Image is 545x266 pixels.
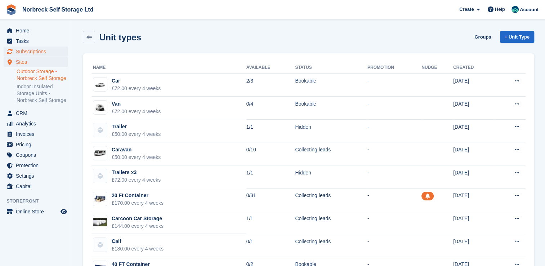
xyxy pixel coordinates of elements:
[17,83,68,104] a: Indoor Insulated Storage Units - Norbreck Self Storage
[93,123,107,137] img: blank-unit-type-icon-ffbac7b88ba66c5e286b0e438baccc4b9c83835d4c34f86887a83fc20ec27e7b.svg
[112,85,161,92] div: £72.00 every 4 weeks
[93,169,107,183] img: blank-unit-type-icon-ffbac7b88ba66c5e286b0e438baccc4b9c83835d4c34f86887a83fc20ec27e7b.svg
[246,119,295,142] td: 1/1
[367,74,421,97] td: -
[6,198,72,205] span: Storefront
[112,176,161,184] div: £72.00 every 4 weeks
[16,207,59,217] span: Online Store
[295,234,367,257] td: Collecting leads
[459,6,474,13] span: Create
[500,31,534,43] a: + Unit Type
[295,62,367,74] th: Status
[520,6,539,13] span: Account
[112,130,161,138] div: £50.00 every 4 weeks
[367,234,421,257] td: -
[4,57,68,67] a: menu
[112,199,164,207] div: £170.00 every 4 weeks
[16,26,59,36] span: Home
[16,46,59,57] span: Subscriptions
[112,154,161,161] div: £50.00 every 4 weeks
[295,142,367,165] td: Collecting leads
[421,62,453,74] th: Nudge
[4,160,68,170] a: menu
[17,68,68,82] a: Outdoor Storage - Norbreck Self Storage
[99,32,141,42] h2: Unit types
[367,119,421,142] td: -
[112,192,164,199] div: 20 Ft Container
[246,188,295,211] td: 0/31
[295,74,367,97] td: Bookable
[16,139,59,150] span: Pricing
[295,97,367,120] td: Bookable
[112,169,161,176] div: Trailers x3
[295,165,367,189] td: Hidden
[93,194,107,204] img: 20-ft-container%20(13).jpg
[453,62,495,74] th: Created
[453,234,495,257] td: [DATE]
[16,119,59,129] span: Analytics
[246,165,295,189] td: 1/1
[453,165,495,189] td: [DATE]
[112,245,164,253] div: £180.00 every 4 weeks
[4,26,68,36] a: menu
[453,74,495,97] td: [DATE]
[453,188,495,211] td: [DATE]
[4,207,68,217] a: menu
[19,4,96,15] a: Norbreck Self Storage Ltd
[246,97,295,120] td: 0/4
[4,119,68,129] a: menu
[246,142,295,165] td: 0/10
[453,211,495,234] td: [DATE]
[16,181,59,191] span: Capital
[16,150,59,160] span: Coupons
[472,31,494,43] a: Groups
[93,238,107,252] img: blank-unit-type-icon-ffbac7b88ba66c5e286b0e438baccc4b9c83835d4c34f86887a83fc20ec27e7b.svg
[4,46,68,57] a: menu
[4,171,68,181] a: menu
[112,108,161,115] div: £72.00 every 4 weeks
[16,57,59,67] span: Sites
[16,36,59,46] span: Tasks
[93,215,107,229] img: carcoon%20storage.jpg
[295,188,367,211] td: Collecting leads
[16,160,59,170] span: Protection
[246,74,295,97] td: 2/3
[367,142,421,165] td: -
[112,215,164,222] div: Carcoon Car Storage
[93,103,107,111] img: van.jpg
[112,77,161,85] div: Car
[59,207,68,216] a: Preview store
[295,119,367,142] td: Hidden
[16,108,59,118] span: CRM
[495,6,505,13] span: Help
[367,97,421,120] td: -
[112,123,161,130] div: Trailer
[246,62,295,74] th: Available
[4,36,68,46] a: menu
[246,234,295,257] td: 0/1
[367,211,421,234] td: -
[93,149,107,157] img: Caravan.png
[6,4,17,15] img: stora-icon-8386f47178a22dfd0bd8f6a31ec36ba5ce8667c1dd55bd0f319d3a0aa187defe.svg
[91,62,246,74] th: Name
[4,108,68,118] a: menu
[246,211,295,234] td: 1/1
[4,139,68,150] a: menu
[453,97,495,120] td: [DATE]
[16,171,59,181] span: Settings
[4,181,68,191] a: menu
[367,62,421,74] th: Promotion
[112,100,161,108] div: Van
[453,142,495,165] td: [DATE]
[4,150,68,160] a: menu
[112,238,164,245] div: Calf
[367,165,421,189] td: -
[112,146,161,154] div: Caravan
[512,6,519,13] img: Sally King
[367,188,421,211] td: -
[112,222,164,230] div: £144.00 every 4 weeks
[16,129,59,139] span: Invoices
[93,80,107,89] img: car.png
[295,211,367,234] td: Collecting leads
[4,129,68,139] a: menu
